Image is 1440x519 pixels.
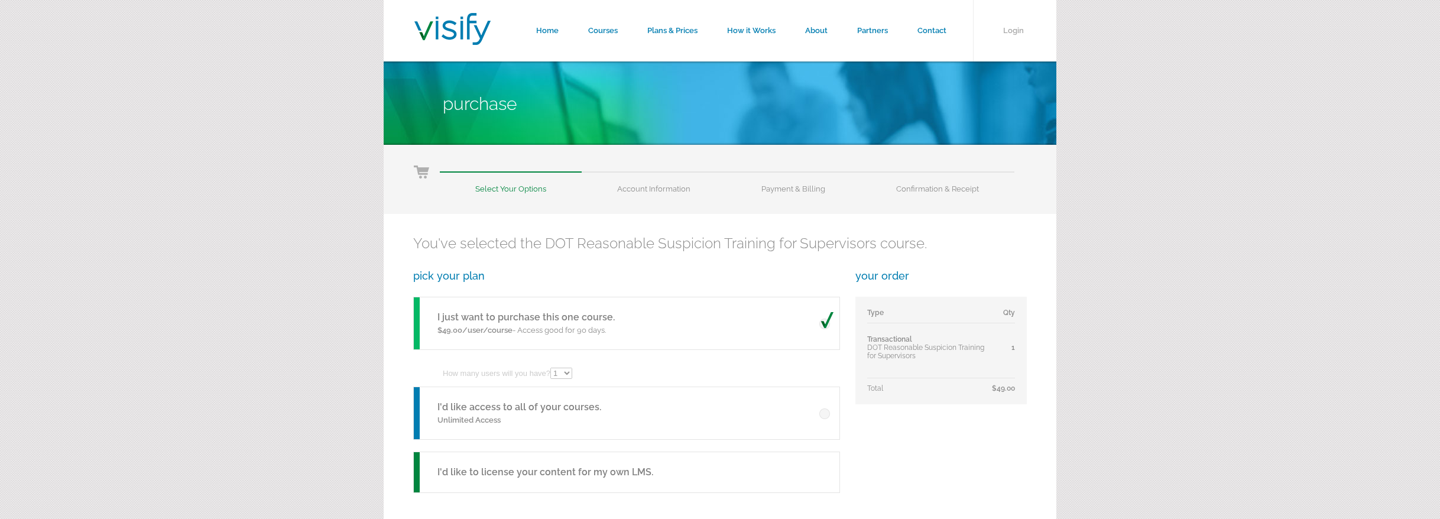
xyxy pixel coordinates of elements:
[867,343,984,360] span: DOT Reasonable Suspicion Training for Supervisors
[437,401,601,413] a: I'd like access to all of your courses.
[867,378,992,393] td: Total
[414,31,491,48] a: Visify Training
[414,13,491,45] img: Visify Training
[437,310,615,325] h5: I just want to purchase this one course.
[992,343,1015,352] div: 1
[582,171,726,193] li: Account Information
[413,270,839,282] h3: pick your plan
[413,452,839,493] a: I'd like to license your content for my own LMS.
[437,465,653,479] h5: I'd like to license your content for my own LMS.
[413,235,1027,252] h2: You've selected the DOT Reasonable Suspicion Training for Supervisors course.
[992,309,1015,323] td: Qty
[726,171,861,193] li: Payment & Billing
[867,309,992,323] td: Type
[437,416,501,424] span: Unlimited Access
[867,335,912,343] span: Transactional
[440,171,582,193] li: Select Your Options
[437,326,513,335] span: $49.00/user/course
[855,270,1027,282] h3: your order
[861,171,1014,193] li: Confirmation & Receipt
[437,325,615,336] p: - Access good for 90 days.
[992,384,1015,393] span: $49.00
[443,362,586,388] div: How many users will you have?
[443,93,517,114] span: Purchase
